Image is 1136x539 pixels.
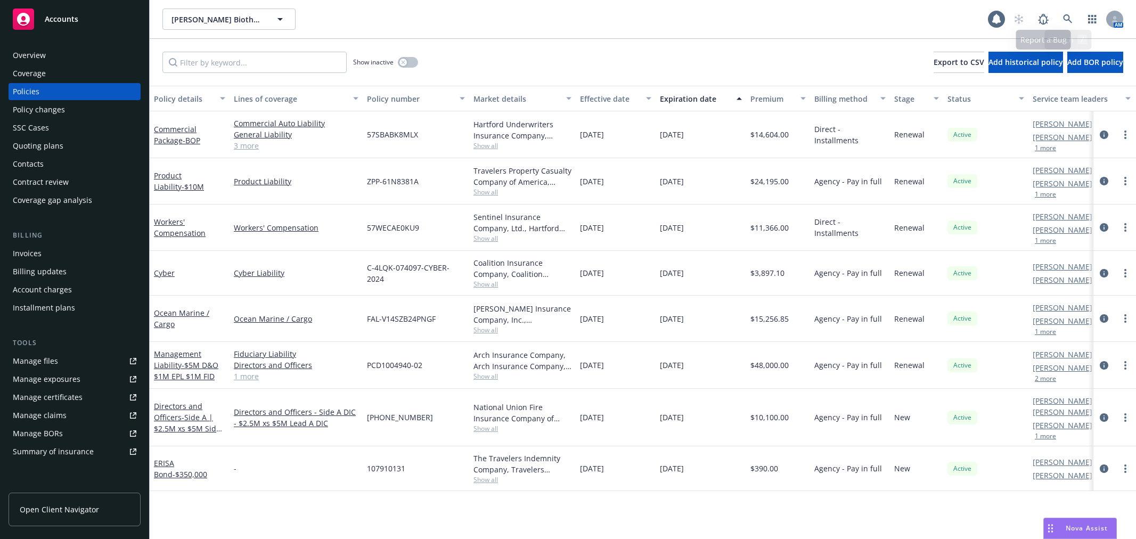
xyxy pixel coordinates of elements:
[1035,238,1056,244] button: 1 more
[1119,411,1132,424] a: more
[13,299,75,316] div: Installment plans
[154,458,207,479] a: ERISA Bond
[952,130,973,140] span: Active
[1067,52,1123,73] button: Add BOR policy
[952,268,973,278] span: Active
[660,463,684,474] span: [DATE]
[9,299,141,316] a: Installment plans
[894,129,925,140] span: Renewal
[234,406,358,429] a: Directors and Officers - Side A DIC - $2.5M xs $5M Lead A DIC
[952,413,973,422] span: Active
[934,57,984,67] span: Export to CSV
[814,93,874,104] div: Billing method
[367,93,453,104] div: Policy number
[9,192,141,209] a: Coverage gap analysis
[9,281,141,298] a: Account charges
[9,481,141,492] div: Analytics hub
[1119,128,1132,141] a: more
[810,86,890,111] button: Billing method
[154,412,222,445] span: - Side A | $2.5M xs $5M Side A DIC
[473,453,571,475] div: The Travelers Indemnity Company, Travelers Insurance
[750,463,778,474] span: $390.00
[473,119,571,141] div: Hartford Underwriters Insurance Company, Hartford Insurance Group
[947,93,1012,104] div: Status
[234,222,358,233] a: Workers' Compensation
[1119,359,1132,372] a: more
[1082,9,1103,30] a: Switch app
[894,412,910,423] span: New
[1008,9,1029,30] a: Start snowing
[367,176,419,187] span: ZPP-61N8381A
[580,267,604,279] span: [DATE]
[1098,462,1110,475] a: circleInformation
[814,267,882,279] span: Agency - Pay in full
[234,93,347,104] div: Lines of coverage
[1033,349,1092,360] a: [PERSON_NAME]
[890,86,943,111] button: Stage
[13,263,67,280] div: Billing updates
[9,174,141,191] a: Contract review
[814,176,882,187] span: Agency - Pay in full
[943,86,1028,111] button: Status
[154,308,209,329] a: Ocean Marine / Cargo
[814,124,886,146] span: Direct - Installments
[1035,433,1056,439] button: 1 more
[230,86,363,111] button: Lines of coverage
[576,86,656,111] button: Effective date
[367,129,418,140] span: 57SBABK8MLX
[9,371,141,388] a: Manage exposures
[154,268,175,278] a: Cyber
[1035,375,1056,382] button: 2 more
[13,192,92,209] div: Coverage gap analysis
[353,58,394,67] span: Show inactive
[13,119,49,136] div: SSC Cases
[154,217,206,238] a: Workers' Compensation
[1098,175,1110,187] a: circleInformation
[363,86,469,111] button: Policy number
[234,129,358,140] a: General Liability
[1066,524,1108,533] span: Nova Assist
[20,504,99,515] span: Open Client Navigator
[9,407,141,424] a: Manage claims
[1033,261,1092,272] a: [PERSON_NAME]
[9,338,141,348] div: Tools
[1033,315,1092,326] a: [PERSON_NAME]
[580,463,604,474] span: [DATE]
[9,137,141,154] a: Quoting plans
[1033,165,1092,176] a: [PERSON_NAME]
[9,119,141,136] a: SSC Cases
[9,245,141,262] a: Invoices
[13,281,72,298] div: Account charges
[1119,175,1132,187] a: more
[1033,132,1092,143] a: [PERSON_NAME]
[580,176,604,187] span: [DATE]
[473,93,560,104] div: Market details
[13,47,46,64] div: Overview
[234,348,358,360] a: Fiduciary Liability
[234,463,236,474] span: -
[580,222,604,233] span: [DATE]
[473,211,571,234] div: Sentinel Insurance Company, Ltd., Hartford Insurance Group
[13,371,80,388] div: Manage exposures
[750,93,794,104] div: Premium
[13,389,83,406] div: Manage certificates
[473,402,571,424] div: National Union Fire Insurance Company of [GEOGRAPHIC_DATA], [GEOGRAPHIC_DATA], AIG
[660,412,684,423] span: [DATE]
[952,314,973,323] span: Active
[814,412,882,423] span: Agency - Pay in full
[9,230,141,241] div: Billing
[234,267,358,279] a: Cyber Liability
[473,475,571,484] span: Show all
[934,52,984,73] button: Export to CSV
[894,267,925,279] span: Renewal
[1033,302,1092,313] a: [PERSON_NAME]
[660,222,684,233] span: [DATE]
[154,360,218,381] span: - $5M D&O $1M EPL $1M FID
[1033,118,1092,129] a: [PERSON_NAME]
[183,135,200,145] span: - BOP
[13,101,65,118] div: Policy changes
[1119,221,1132,234] a: more
[473,303,571,325] div: [PERSON_NAME] Insurance Company, Inc., [PERSON_NAME] Group, [PERSON_NAME] Cargo
[750,176,789,187] span: $24,195.00
[814,360,882,371] span: Agency - Pay in full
